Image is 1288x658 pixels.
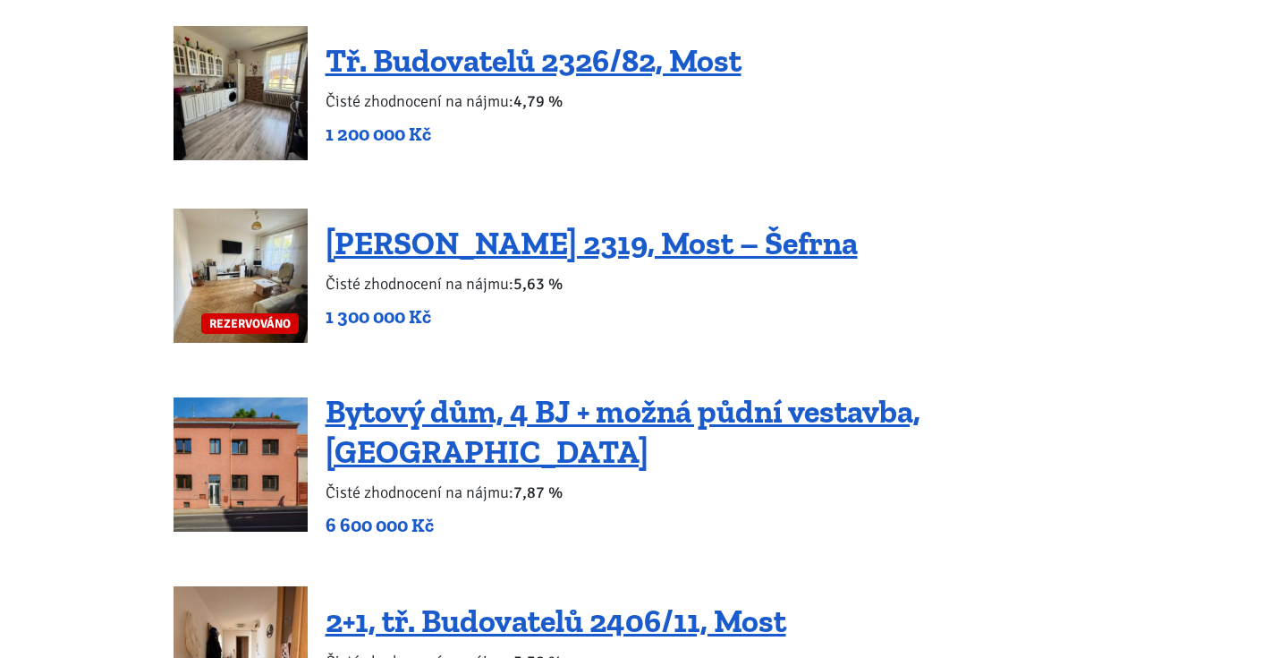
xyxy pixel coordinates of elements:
p: 1 200 000 Kč [326,122,741,147]
b: 7,87 % [513,483,563,502]
b: 4,79 % [513,91,563,111]
p: Čisté zhodnocení na nájmu: [326,480,1115,505]
p: 6 600 000 Kč [326,513,1115,538]
a: REZERVOVÁNO [174,209,308,343]
p: Čisté zhodnocení na nájmu: [326,271,858,296]
b: 5,63 % [513,274,563,294]
p: 1 300 000 Kč [326,304,858,329]
a: Bytový dům, 4 BJ + možná půdní vestavba, [GEOGRAPHIC_DATA] [326,392,920,471]
span: REZERVOVÁNO [201,313,299,334]
a: [PERSON_NAME] 2319, Most – Šefrna [326,224,858,262]
a: Tř. Budovatelů 2326/82, Most [326,41,741,80]
p: Čisté zhodnocení na nájmu: [326,89,741,114]
a: 2+1, tř. Budovatelů 2406/11, Most [326,602,786,640]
